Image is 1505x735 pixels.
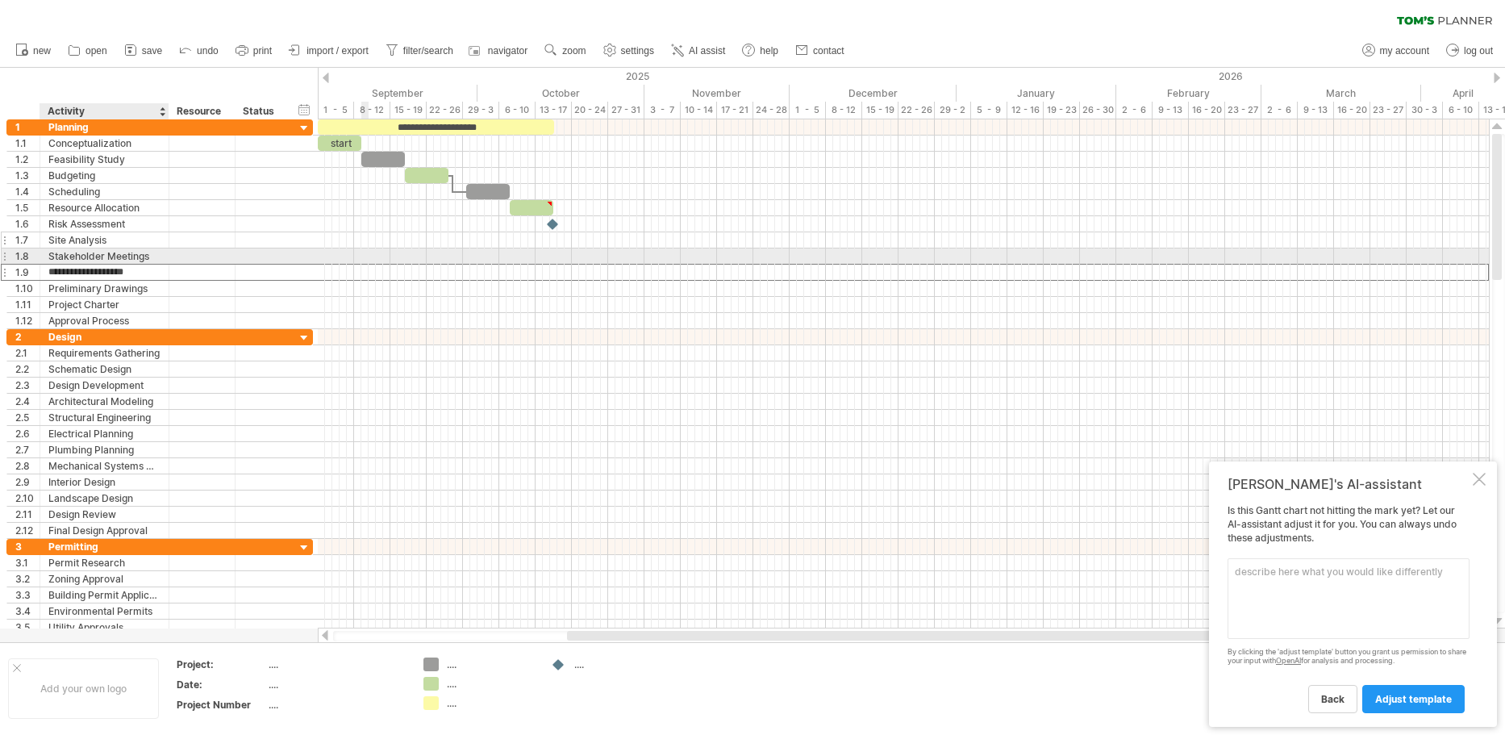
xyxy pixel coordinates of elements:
span: open [85,45,107,56]
span: back [1321,693,1344,705]
a: zoom [540,40,590,61]
div: 2 - 6 [1116,102,1153,119]
div: .... [574,658,662,671]
div: 2.10 [15,491,40,506]
div: Final Design Approval [48,523,161,538]
a: help [738,40,783,61]
a: contact [791,40,849,61]
div: Approval Process [48,313,161,328]
div: start [318,136,361,151]
div: 3.2 [15,571,40,587]
div: 17 - 21 [717,102,753,119]
div: .... [447,696,535,710]
div: 1.10 [15,281,40,296]
div: March 2026 [1261,85,1421,102]
div: 1.12 [15,313,40,328]
div: Project Number [177,698,265,712]
div: Design Development [48,378,161,393]
div: 26 - 30 [1080,102,1116,119]
a: undo [175,40,223,61]
div: October 2025 [477,85,644,102]
div: 3.5 [15,620,40,635]
div: 2.1 [15,345,40,361]
a: AI assist [667,40,730,61]
span: AI assist [689,45,725,56]
span: zoom [562,45,586,56]
div: Requirements Gathering [48,345,161,361]
div: Schematic Design [48,361,161,377]
span: my account [1380,45,1429,56]
a: print [231,40,277,61]
div: By clicking the 'adjust template' button you grant us permission to share your input with for ana... [1228,648,1470,666]
div: Preliminary Drawings [48,281,161,296]
a: save [120,40,167,61]
div: 1.9 [15,265,40,280]
div: Utility Approvals [48,620,161,635]
div: Permitting [48,539,161,554]
div: Add your own logo [8,658,159,719]
div: 20 - 24 [572,102,608,119]
div: Site Analysis [48,232,161,248]
div: 1.6 [15,216,40,232]
div: 3.3 [15,587,40,603]
div: Environmental Permits [48,603,161,619]
div: Risk Assessment [48,216,161,232]
span: save [142,45,162,56]
div: Permit Research [48,555,161,570]
div: September 2025 [318,85,477,102]
div: January 2026 [957,85,1116,102]
a: import / export [285,40,373,61]
div: Zoning Approval [48,571,161,587]
div: 3.1 [15,555,40,570]
div: February 2026 [1116,85,1261,102]
div: .... [447,658,535,671]
div: .... [269,678,404,691]
div: Project Charter [48,297,161,312]
div: 2 - 6 [1261,102,1298,119]
div: 2.7 [15,442,40,457]
div: Date: [177,678,265,691]
div: .... [269,698,404,712]
div: Landscape Design [48,491,161,506]
div: 16 - 20 [1334,102,1370,119]
div: Conceptualization [48,136,161,151]
div: 1 - 5 [790,102,826,119]
div: .... [447,677,535,691]
span: new [33,45,51,56]
div: 2.9 [15,474,40,490]
a: my account [1358,40,1434,61]
span: contact [813,45,844,56]
div: 19 - 23 [1044,102,1080,119]
div: 23 - 27 [1225,102,1261,119]
div: 2.4 [15,394,40,409]
div: 30 - 3 [1407,102,1443,119]
div: 12 - 16 [1007,102,1044,119]
div: 6 - 10 [1443,102,1479,119]
div: Resource [177,103,226,119]
div: 10 - 14 [681,102,717,119]
div: Stakeholder Meetings [48,248,161,264]
div: 2.12 [15,523,40,538]
div: Interior Design [48,474,161,490]
div: Mechanical Systems Design [48,458,161,474]
div: 22 - 26 [427,102,463,119]
div: 2.3 [15,378,40,393]
a: settings [599,40,659,61]
div: 2.11 [15,507,40,522]
div: December 2025 [790,85,957,102]
div: Feasibility Study [48,152,161,167]
div: 2.5 [15,410,40,425]
div: 1.8 [15,248,40,264]
span: adjust template [1375,693,1452,705]
div: 2 [15,329,40,345]
div: 8 - 12 [354,102,390,119]
div: Plumbing Planning [48,442,161,457]
a: navigator [466,40,532,61]
a: log out [1442,40,1498,61]
div: 2.6 [15,426,40,441]
div: 1.4 [15,184,40,199]
div: Project: [177,658,265,671]
div: 1 [15,119,40,135]
div: 9 - 13 [1153,102,1189,119]
div: 6 - 10 [499,102,536,119]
